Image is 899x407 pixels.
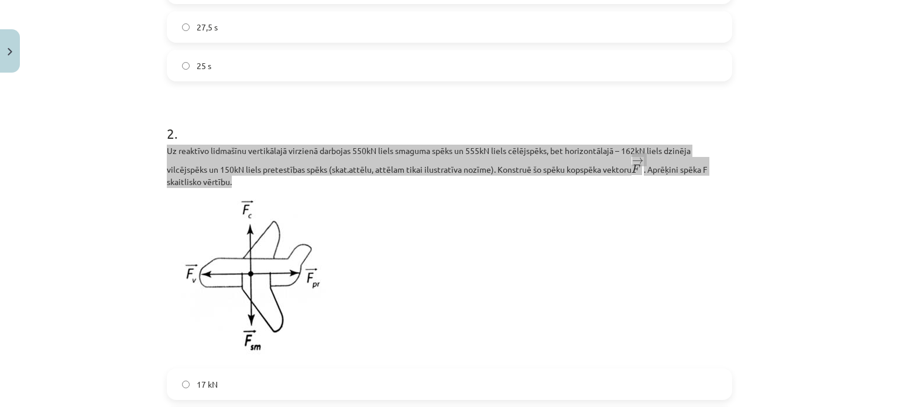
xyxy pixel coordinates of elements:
[197,60,211,72] span: 25 s
[632,158,644,164] span: →
[182,23,190,31] input: 27,5 s
[182,62,190,70] input: 25 s
[167,145,732,188] p: Uz reaktīvo lidmašīnu vertikālajā virzienā darbojas 550kN liels smaguma spēks un 555kN liels cēlē...
[197,21,218,33] span: 27,5 s
[197,378,218,391] span: 17 kN
[632,165,640,173] span: F
[182,381,190,388] input: 17 kN
[8,48,12,56] img: icon-close-lesson-0947bae3869378f0d4975bcd49f059093ad1ed9edebbc8119c70593378902aed.svg
[167,105,732,141] h1: 2 .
